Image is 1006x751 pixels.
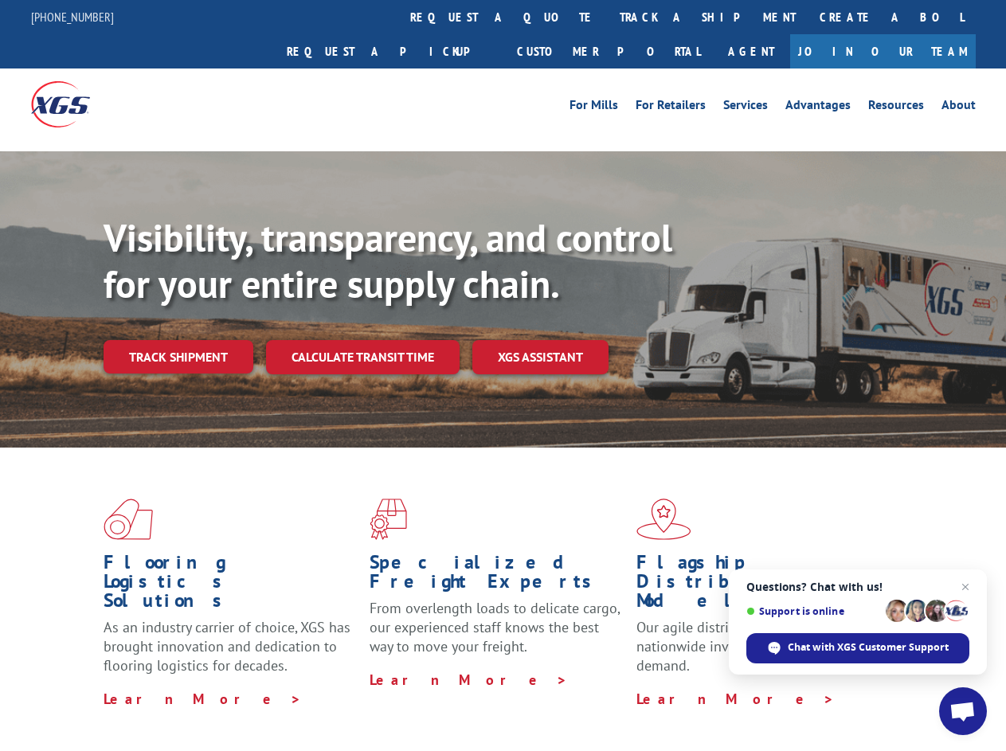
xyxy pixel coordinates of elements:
a: Request a pickup [275,34,505,68]
a: About [941,99,976,116]
a: Learn More > [636,690,835,708]
div: Open chat [939,687,987,735]
h1: Flagship Distribution Model [636,553,891,618]
span: Close chat [956,577,975,596]
span: Questions? Chat with us! [746,581,969,593]
a: XGS ASSISTANT [472,340,609,374]
h1: Flooring Logistics Solutions [104,553,358,618]
h1: Specialized Freight Experts [370,553,624,599]
div: Chat with XGS Customer Support [746,633,969,663]
a: For Mills [570,99,618,116]
a: Services [723,99,768,116]
a: For Retailers [636,99,706,116]
a: Customer Portal [505,34,712,68]
span: Support is online [746,605,880,617]
span: As an industry carrier of choice, XGS has brought innovation and dedication to flooring logistics... [104,618,350,675]
a: Calculate transit time [266,340,460,374]
span: Our agile distribution network gives you nationwide inventory management on demand. [636,618,886,675]
p: From overlength loads to delicate cargo, our experienced staff knows the best way to move your fr... [370,599,624,670]
a: Resources [868,99,924,116]
img: xgs-icon-flagship-distribution-model-red [636,499,691,540]
img: xgs-icon-focused-on-flooring-red [370,499,407,540]
a: Track shipment [104,340,253,374]
a: Join Our Team [790,34,976,68]
img: xgs-icon-total-supply-chain-intelligence-red [104,499,153,540]
a: Advantages [785,99,851,116]
a: Learn More > [370,671,568,689]
b: Visibility, transparency, and control for your entire supply chain. [104,213,672,308]
a: Learn More > [104,690,302,708]
span: Chat with XGS Customer Support [788,640,949,655]
a: [PHONE_NUMBER] [31,9,114,25]
a: Agent [712,34,790,68]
